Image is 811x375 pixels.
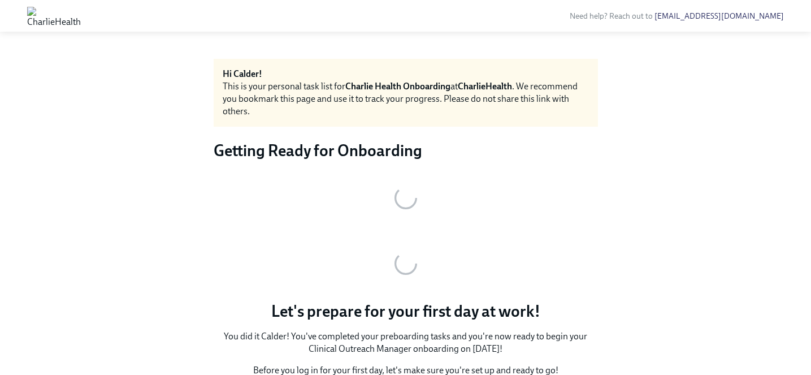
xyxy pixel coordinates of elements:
[223,68,262,79] strong: Hi Calder!
[214,330,598,355] p: You did it Calder! You've completed your preboarding tasks and you're now ready to begin your Cli...
[214,235,598,292] button: Zoom image
[345,81,450,92] strong: Charlie Health Onboarding
[214,301,598,321] p: Let's prepare for your first day at work!
[27,7,81,25] img: CharlieHealth
[570,11,784,21] span: Need help? Reach out to
[223,80,589,118] div: This is your personal task list for at . We recommend you bookmark this page and use it to track ...
[214,140,598,161] h3: Getting Ready for Onboarding
[458,81,512,92] strong: CharlieHealth
[214,170,598,226] button: Zoom image
[654,11,784,21] a: [EMAIL_ADDRESS][DOMAIN_NAME]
